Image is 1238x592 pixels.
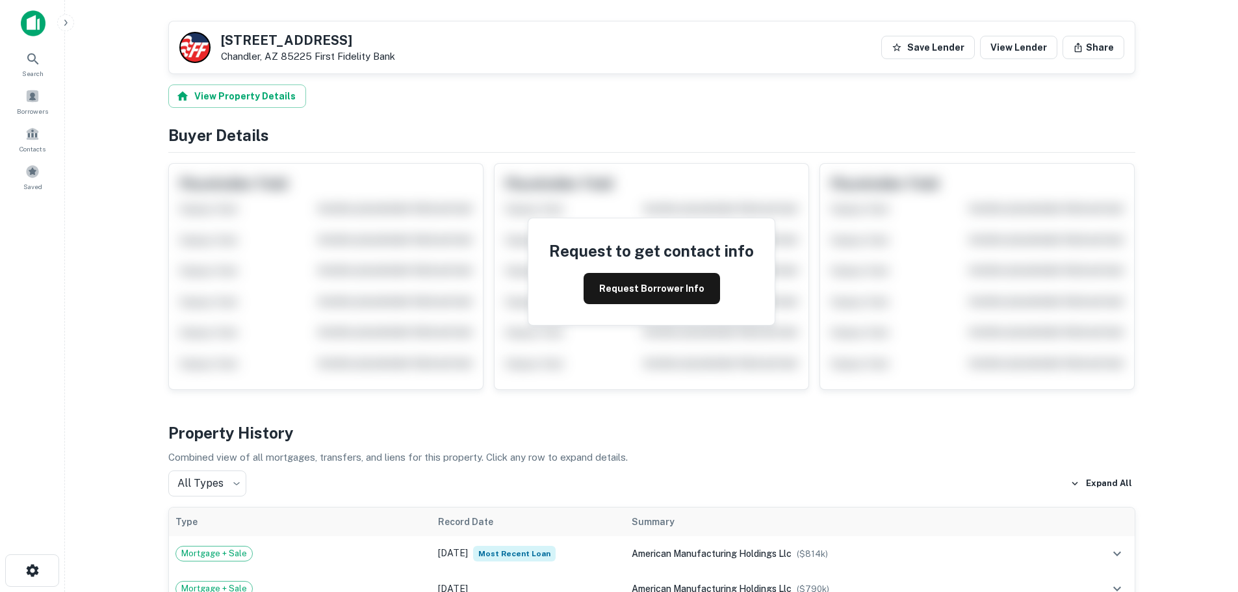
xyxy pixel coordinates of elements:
p: Chandler, AZ 85225 [221,51,395,62]
th: Record Date [432,508,626,536]
h4: Request to get contact info [549,239,754,263]
p: Combined view of all mortgages, transfers, and liens for this property. Click any row to expand d... [168,450,1135,465]
span: Contacts [19,144,45,154]
h5: [STREET_ADDRESS] [221,34,395,47]
span: Most Recent Loan [473,546,556,561]
a: Contacts [4,122,61,157]
h4: Buyer Details [168,123,1135,147]
a: Search [4,46,61,81]
div: All Types [168,470,246,496]
span: Borrowers [17,106,48,116]
a: First Fidelity Bank [315,51,395,62]
button: View Property Details [168,84,306,108]
td: [DATE] [432,536,626,571]
span: Search [22,68,44,79]
th: Summary [625,508,1082,536]
button: Request Borrower Info [584,273,720,304]
button: Save Lender [881,36,975,59]
img: capitalize-icon.png [21,10,45,36]
span: Saved [23,181,42,192]
span: american manufacturing holdings llc [632,548,792,559]
a: View Lender [980,36,1057,59]
th: Type [169,508,432,536]
button: Share [1063,36,1124,59]
span: ($ 814k ) [797,549,828,559]
iframe: Chat Widget [1173,488,1238,550]
h4: Property History [168,421,1135,444]
button: expand row [1106,543,1128,565]
button: Expand All [1067,474,1135,493]
span: Mortgage + Sale [176,547,252,560]
a: Borrowers [4,84,61,119]
a: Saved [4,159,61,194]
